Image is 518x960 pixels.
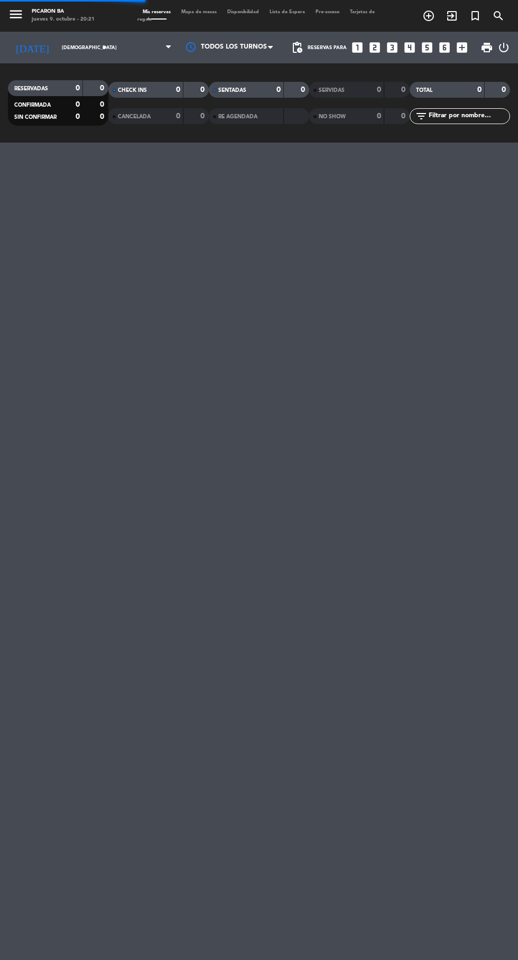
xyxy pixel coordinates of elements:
[100,113,106,120] strong: 0
[502,86,508,93] strong: 0
[438,41,451,54] i: looks_6
[350,41,364,54] i: looks_one
[32,16,95,24] div: jueves 9. octubre - 20:21
[100,84,106,92] strong: 0
[416,88,432,93] span: TOTAL
[32,8,95,16] div: Picaron BA
[176,112,180,120] strong: 0
[319,114,346,119] span: NO SHOW
[218,114,257,119] span: RE AGENDADA
[200,86,207,93] strong: 0
[385,41,399,54] i: looks_3
[310,10,345,14] span: Pre-acceso
[492,10,505,22] i: search
[8,6,24,25] button: menu
[14,86,48,91] span: RESERVADAS
[422,10,435,22] i: add_circle_outline
[291,41,303,54] span: pending_actions
[118,114,151,119] span: CANCELADA
[308,45,347,51] span: Reservas para
[469,10,482,22] i: turned_in_not
[76,113,80,120] strong: 0
[368,41,382,54] i: looks_two
[497,32,510,63] div: LOG OUT
[455,41,469,54] i: add_box
[264,10,310,14] span: Lista de Espera
[222,10,264,14] span: Disponibilidad
[98,41,111,54] i: arrow_drop_down
[100,101,106,108] strong: 0
[137,10,176,14] span: Mis reservas
[276,86,281,93] strong: 0
[8,37,57,58] i: [DATE]
[14,102,51,108] span: CONFIRMADA
[480,41,493,54] span: print
[403,41,417,54] i: looks_4
[477,86,482,93] strong: 0
[319,88,345,93] span: SERVIDAS
[446,10,458,22] i: exit_to_app
[428,110,510,122] input: Filtrar por nombre...
[377,86,381,93] strong: 0
[218,88,246,93] span: SENTADAS
[401,112,408,120] strong: 0
[14,115,57,120] span: SIN CONFIRMAR
[118,88,147,93] span: CHECK INS
[176,10,222,14] span: Mapa de mesas
[301,86,307,93] strong: 0
[76,101,80,108] strong: 0
[377,112,381,120] strong: 0
[401,86,408,93] strong: 0
[415,110,428,123] i: filter_list
[497,41,510,54] i: power_settings_new
[176,86,180,93] strong: 0
[76,84,80,92] strong: 0
[420,41,434,54] i: looks_5
[8,6,24,22] i: menu
[200,112,207,120] strong: 0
